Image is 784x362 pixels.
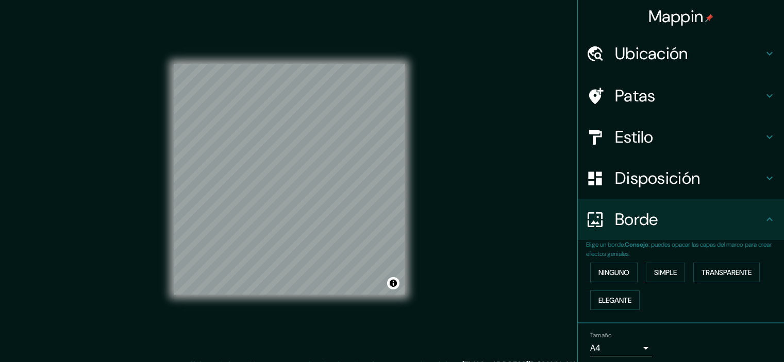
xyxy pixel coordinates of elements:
font: Tamaño [590,331,611,339]
canvas: Mapa [174,64,405,295]
font: Elige un borde. [586,240,625,249]
button: Transparente [693,263,760,282]
font: Ninguno [598,268,629,277]
font: Ubicación [615,43,688,64]
font: Estilo [615,126,654,148]
div: Disposición [578,158,784,199]
img: pin-icon.png [705,14,713,22]
button: Ninguno [590,263,638,282]
div: Borde [578,199,784,240]
div: Patas [578,75,784,116]
div: Ubicación [578,33,784,74]
font: Disposición [615,167,700,189]
div: Estilo [578,116,784,158]
font: Consejo [625,240,648,249]
div: A4 [590,340,652,356]
font: Patas [615,85,656,107]
iframe: Lanzador de widgets de ayuda [692,322,773,351]
button: Elegante [590,290,640,310]
font: A4 [590,342,600,353]
font: Transparente [702,268,752,277]
button: Simple [646,263,685,282]
font: : puedes opacar las capas del marco para crear efectos geniales. [586,240,772,258]
font: Elegante [598,296,631,305]
font: Borde [615,209,658,230]
font: Mappin [648,6,704,27]
font: Simple [654,268,677,277]
button: Activar o desactivar atribución [387,277,399,289]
